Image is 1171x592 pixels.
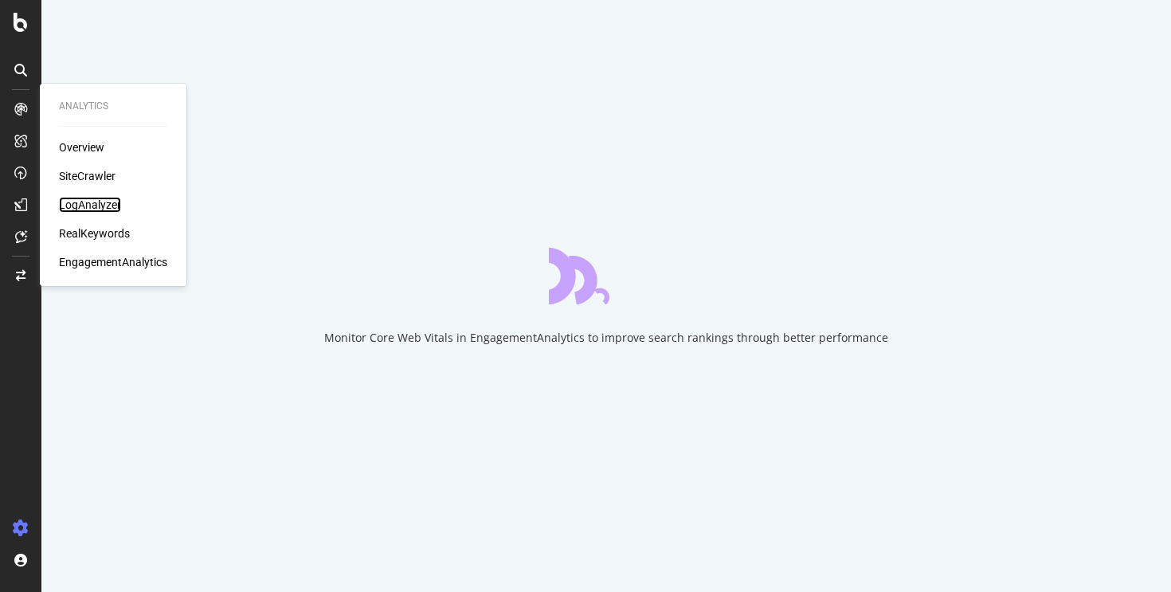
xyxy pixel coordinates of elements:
[549,247,664,304] div: animation
[59,225,130,241] a: RealKeywords
[59,168,116,184] a: SiteCrawler
[59,197,121,213] a: LogAnalyzer
[59,100,167,113] div: Analytics
[324,330,888,346] div: Monitor Core Web Vitals in EngagementAnalytics to improve search rankings through better performance
[59,254,167,270] a: EngagementAnalytics
[59,139,104,155] a: Overview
